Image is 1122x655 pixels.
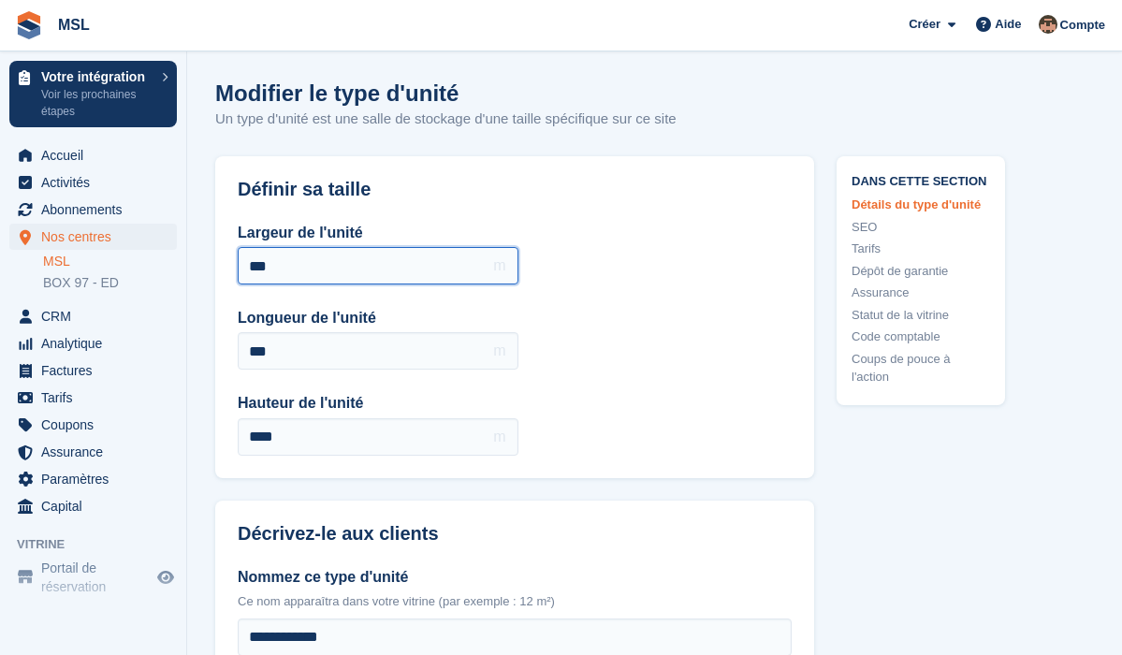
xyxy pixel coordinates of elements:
a: menu [9,439,177,465]
p: Ce nom apparaîtra dans votre vitrine (par exemple : 12 m²) [238,592,792,611]
span: Factures [41,357,153,384]
a: menu [9,142,177,168]
span: Compte [1060,16,1105,35]
p: Votre intégration [41,70,153,83]
a: BOX 97 - ED [43,274,177,292]
a: Code comptable [852,327,990,346]
a: menu [9,224,177,250]
a: Détails du type d'unité [852,196,990,214]
a: Coups de pouce à l'action [852,350,990,386]
a: MSL [51,9,97,40]
a: menu [9,412,177,438]
span: Assurance [41,439,153,465]
a: menu [9,330,177,357]
a: Dépôt de garantie [852,262,990,281]
span: Abonnements [41,196,153,223]
a: Boutique d'aperçu [154,566,177,589]
span: Dans cette section [852,171,990,189]
a: Assurance [852,284,990,302]
label: Largeur de l'unité [238,222,518,244]
a: menu [9,493,177,519]
a: MSL [43,253,177,270]
a: menu [9,196,177,223]
a: menu [9,169,177,196]
a: Statut de la vitrine [852,306,990,325]
a: menu [9,385,177,411]
a: menu [9,466,177,492]
a: menu [9,303,177,329]
span: Aide [995,15,1021,34]
a: menu [9,559,177,596]
a: menu [9,357,177,384]
span: Portail de réservation [41,559,153,596]
p: Voir les prochaines étapes [41,86,153,120]
span: Accueil [41,142,153,168]
a: Votre intégration Voir les prochaines étapes [9,61,177,127]
span: Activités [41,169,153,196]
label: Nommez ce type d'unité [238,566,792,589]
span: Créer [909,15,940,34]
img: Kévin CHAUVET [1039,15,1057,34]
label: Longueur de l'unité [238,307,518,329]
label: Hauteur de l'unité [238,392,518,415]
p: Un type d'unité est une salle de stockage d'une taille spécifique sur ce site [215,109,677,130]
a: Tarifs [852,240,990,258]
span: Nos centres [41,224,153,250]
h2: Définir sa taille [238,179,792,200]
span: Coupons [41,412,153,438]
h1: Modifier le type d'unité [215,80,677,106]
span: Capital [41,493,153,519]
span: Analytique [41,330,153,357]
span: CRM [41,303,153,329]
h2: Décrivez-le aux clients [238,523,792,545]
span: Tarifs [41,385,153,411]
img: stora-icon-8386f47178a22dfd0bd8f6a31ec36ba5ce8667c1dd55bd0f319d3a0aa187defe.svg [15,11,43,39]
span: Vitrine [17,535,186,554]
a: SEO [852,218,990,237]
span: Paramètres [41,466,153,492]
